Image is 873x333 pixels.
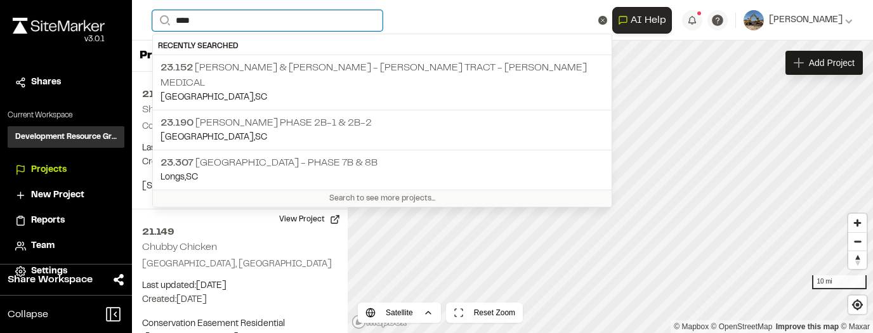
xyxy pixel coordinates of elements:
[161,115,604,131] p: [PERSON_NAME] Phase 2B-1 & 2B-2
[161,159,194,167] span: 23.307
[812,275,867,289] div: 10 mi
[142,155,338,169] p: Created: [DATE]
[15,239,117,253] a: Team
[272,209,348,230] button: View Project
[848,296,867,314] button: Find my location
[142,279,338,293] p: Last updated: [DATE]
[161,131,604,145] p: [GEOGRAPHIC_DATA] , SC
[153,38,612,55] div: Recently Searched
[15,214,117,228] a: Reports
[142,293,338,307] p: Created: [DATE]
[848,214,867,232] button: Zoom in
[153,55,612,110] a: 23.152 [PERSON_NAME] & [PERSON_NAME] - [PERSON_NAME] Tract - [PERSON_NAME] Medical[GEOGRAPHIC_DAT...
[15,75,117,89] a: Shares
[153,110,612,150] a: 23.190 [PERSON_NAME] Phase 2B-1 & 2B-2[GEOGRAPHIC_DATA],SC
[161,60,604,91] p: [PERSON_NAME] & [PERSON_NAME] - [PERSON_NAME] Tract - [PERSON_NAME] Medical
[142,243,217,252] h2: Chubby Chicken
[776,322,839,331] a: Map feedback
[31,188,84,202] span: New Project
[31,239,55,253] span: Team
[612,7,677,34] div: Open AI Assistant
[446,303,523,323] button: Reset Zoom
[13,34,105,45] div: Oh geez...please don't...
[140,48,187,65] p: Projects
[142,258,338,271] p: [GEOGRAPHIC_DATA], [GEOGRAPHIC_DATA]
[8,110,124,121] p: Current Workspace
[15,163,117,177] a: Projects
[744,10,764,30] img: User
[15,131,117,143] h3: Development Resource Group
[631,13,666,28] span: AI Help
[848,251,867,269] button: Reset bearing to north
[161,63,193,72] span: 23.152
[13,18,105,34] img: rebrand.png
[161,171,604,185] p: Longs , SC
[161,155,604,171] p: [GEOGRAPHIC_DATA] - Phase 7B & 8B
[15,188,117,202] a: New Project
[142,105,206,114] h2: Shoreline BHS
[769,13,843,27] span: [PERSON_NAME]
[153,150,612,190] a: 23.307 [GEOGRAPHIC_DATA] - Phase 7B & 8BLongs,SC
[711,322,773,331] a: OpenStreetMap
[674,322,709,331] a: Mapbox
[142,180,338,193] p: [STREET_ADDRESS]
[153,190,612,207] div: Search to see more projects...
[142,141,338,155] p: Last updated: [DATE]
[161,119,194,127] span: 23.190
[351,315,407,329] a: Mapbox logo
[31,163,67,177] span: Projects
[358,303,441,323] button: Satellite
[142,225,338,240] h2: 21.149
[744,10,853,30] button: [PERSON_NAME]
[8,272,93,287] span: Share Workspace
[809,56,855,69] span: Add Project
[161,91,604,105] p: [GEOGRAPHIC_DATA] , SC
[848,232,867,251] button: Zoom out
[142,87,338,102] h2: 21159
[848,233,867,251] span: Zoom out
[152,10,175,31] button: Search
[142,120,338,134] p: Conway, [GEOGRAPHIC_DATA]
[841,322,870,331] a: Maxar
[31,75,61,89] span: Shares
[31,214,65,228] span: Reports
[8,307,48,322] span: Collapse
[598,16,607,25] button: Clear text
[612,7,672,34] button: Open AI Assistant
